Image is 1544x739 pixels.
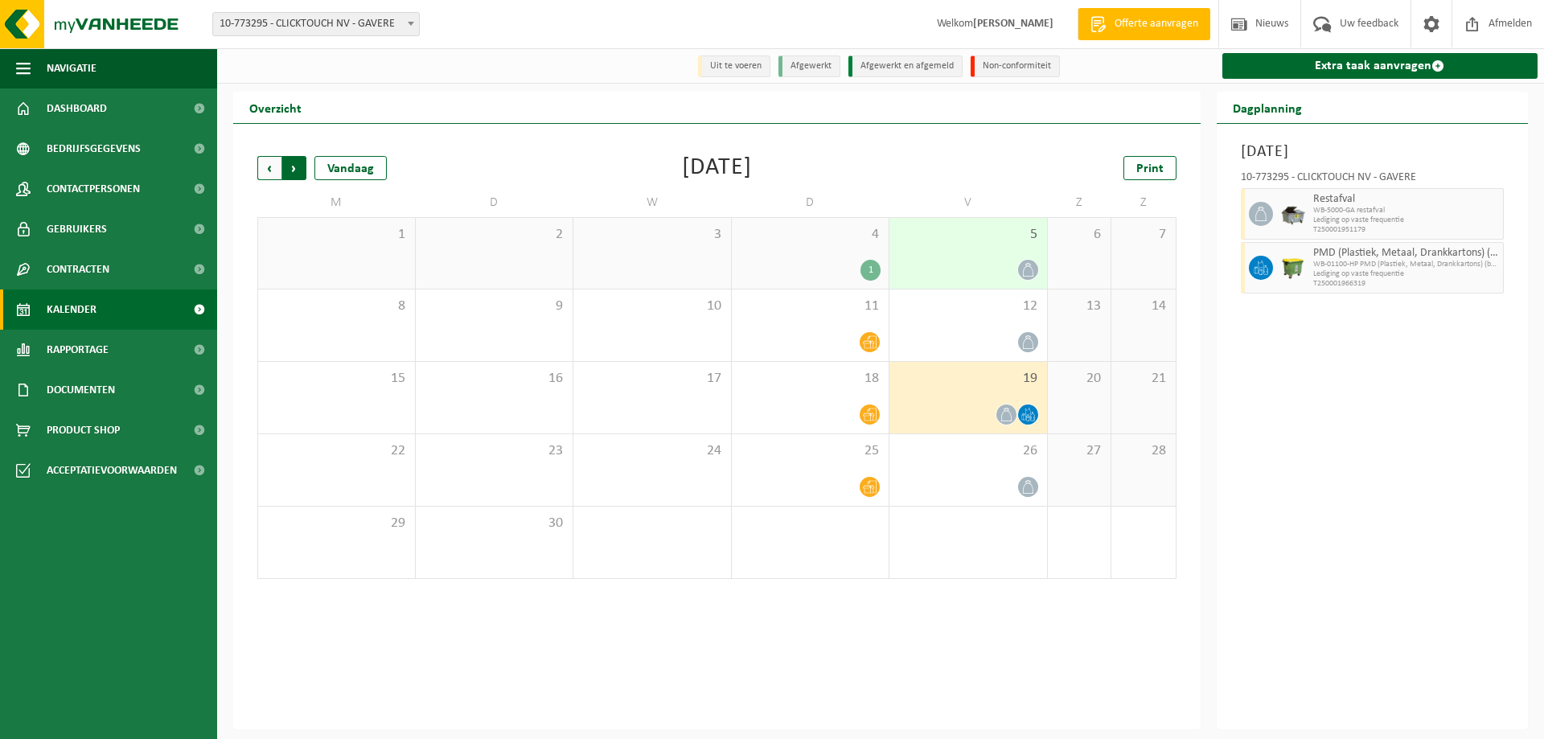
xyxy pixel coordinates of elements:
span: 5 [897,226,1039,244]
td: Z [1048,188,1112,217]
span: 1 [266,226,407,244]
a: Offerte aanvragen [1078,8,1210,40]
span: WB-5000-GA restafval [1313,206,1500,216]
h2: Overzicht [233,92,318,123]
td: D [416,188,574,217]
span: Lediging op vaste frequentie [1313,216,1500,225]
img: WB-5000-GAL-GY-01 [1281,202,1305,226]
span: Dashboard [47,88,107,129]
span: WB-01100-HP PMD (Plastiek, Metaal, Drankkartons) (bedrijven) [1313,260,1500,269]
img: WB-1100-HPE-GN-50 [1281,256,1305,280]
span: 10-773295 - CLICKTOUCH NV - GAVERE [212,12,420,36]
span: Contactpersonen [47,169,140,209]
span: 21 [1119,370,1167,388]
span: 9 [424,298,565,315]
span: Acceptatievoorwaarden [47,450,177,491]
span: 4 [740,226,881,244]
span: 10-773295 - CLICKTOUCH NV - GAVERE [213,13,419,35]
td: D [732,188,890,217]
span: 28 [1119,442,1167,460]
span: Kalender [47,289,96,330]
span: 16 [424,370,565,388]
span: 12 [897,298,1039,315]
span: Volgende [282,156,306,180]
div: 1 [860,260,881,281]
span: Print [1136,162,1164,175]
span: Vorige [257,156,281,180]
h2: Dagplanning [1217,92,1318,123]
span: Bedrijfsgegevens [47,129,141,169]
a: Extra taak aanvragen [1222,53,1538,79]
div: Vandaag [314,156,387,180]
div: 10-773295 - CLICKTOUCH NV - GAVERE [1241,172,1505,188]
span: T250001951179 [1313,225,1500,235]
span: Rapportage [47,330,109,370]
td: Z [1111,188,1176,217]
span: T250001966319 [1313,279,1500,289]
span: 8 [266,298,407,315]
span: 27 [1056,442,1103,460]
span: 23 [424,442,565,460]
td: M [257,188,416,217]
a: Print [1123,156,1176,180]
span: 17 [581,370,723,388]
td: W [573,188,732,217]
span: Offerte aanvragen [1111,16,1202,32]
span: 24 [581,442,723,460]
span: Documenten [47,370,115,410]
span: 11 [740,298,881,315]
li: Afgewerkt en afgemeld [848,55,963,77]
span: 10 [581,298,723,315]
span: 19 [897,370,1039,388]
span: 26 [897,442,1039,460]
li: Uit te voeren [698,55,770,77]
span: 2 [424,226,565,244]
span: 13 [1056,298,1103,315]
span: Restafval [1313,193,1500,206]
div: [DATE] [682,156,752,180]
h3: [DATE] [1241,140,1505,164]
span: 20 [1056,370,1103,388]
span: Lediging op vaste frequentie [1313,269,1500,279]
span: Navigatie [47,48,96,88]
span: 15 [266,370,407,388]
span: 6 [1056,226,1103,244]
li: Non-conformiteit [971,55,1060,77]
span: 30 [424,515,565,532]
strong: [PERSON_NAME] [973,18,1053,30]
span: 14 [1119,298,1167,315]
li: Afgewerkt [778,55,840,77]
span: Contracten [47,249,109,289]
span: Product Shop [47,410,120,450]
span: 7 [1119,226,1167,244]
span: 25 [740,442,881,460]
span: 29 [266,515,407,532]
span: 18 [740,370,881,388]
td: V [889,188,1048,217]
span: PMD (Plastiek, Metaal, Drankkartons) (bedrijven) [1313,247,1500,260]
span: Gebruikers [47,209,107,249]
span: 3 [581,226,723,244]
span: 22 [266,442,407,460]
